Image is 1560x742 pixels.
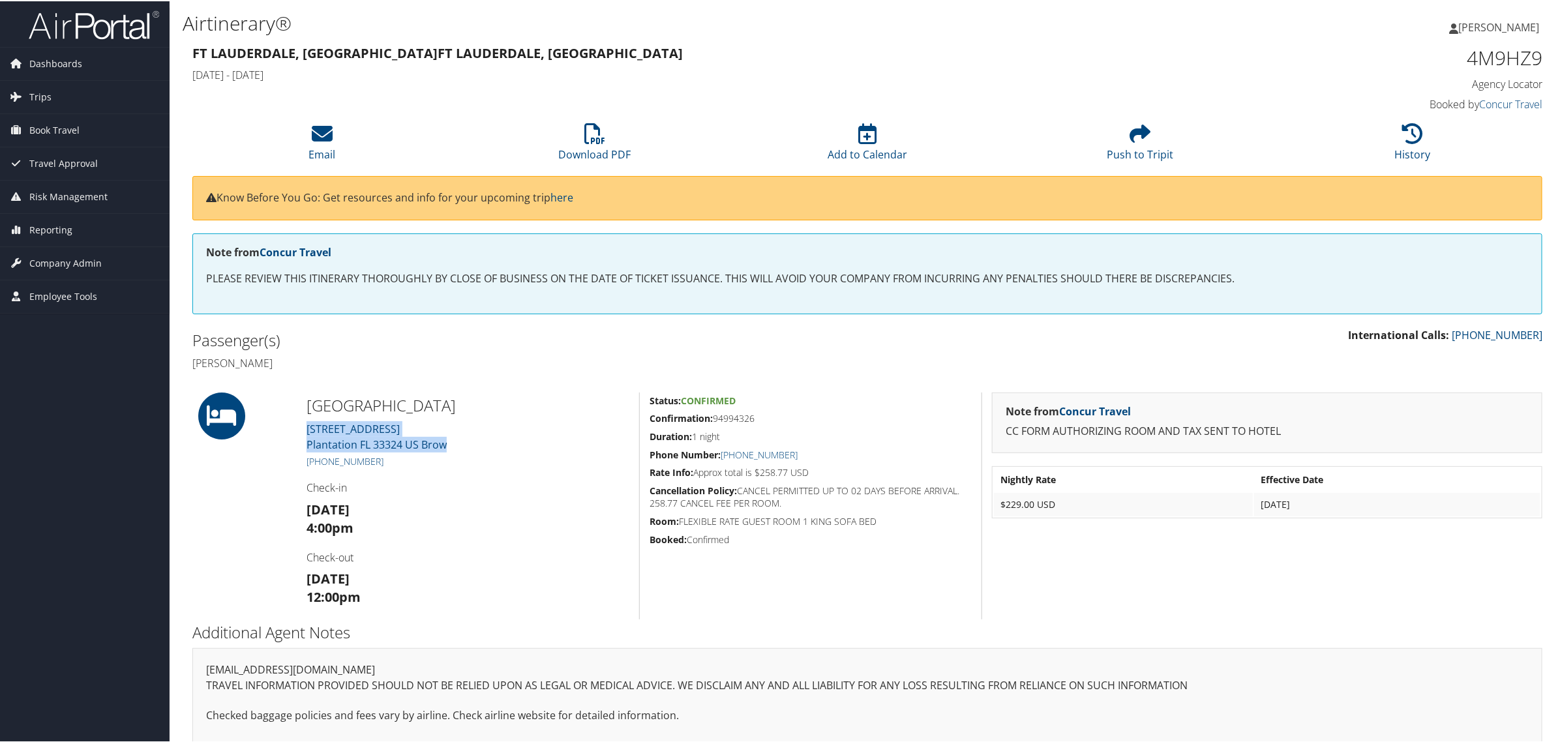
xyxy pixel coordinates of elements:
[1348,327,1449,341] strong: International Calls:
[1479,96,1542,110] a: Concur Travel
[650,514,679,526] strong: Room:
[307,587,361,604] strong: 12:00pm
[307,393,629,415] h2: [GEOGRAPHIC_DATA]
[29,246,102,278] span: Company Admin
[1254,492,1540,515] td: [DATE]
[650,429,972,442] h5: 1 night
[559,129,631,160] a: Download PDF
[206,269,1529,286] p: PLEASE REVIEW THIS ITINERARY THOROUGHLY BY CLOSE OF BUSINESS ON THE DATE OF TICKET ISSUANCE. THIS...
[206,244,331,258] strong: Note from
[307,421,447,451] a: [STREET_ADDRESS]Plantation FL 33324 US Brow
[29,279,97,312] span: Employee Tools
[1395,129,1431,160] a: History
[29,113,80,145] span: Book Travel
[650,532,687,544] strong: Booked:
[29,46,82,79] span: Dashboards
[994,492,1253,515] td: $229.00 USD
[309,129,336,160] a: Email
[307,479,629,494] h4: Check-in
[192,355,858,369] h4: [PERSON_NAME]
[29,80,52,112] span: Trips
[650,411,972,424] h5: 94994326
[650,429,692,441] strong: Duration:
[206,706,1529,723] p: Checked baggage policies and fees vary by airline. Check airline website for detailed information.
[1254,467,1540,490] th: Effective Date
[650,483,972,509] h5: CANCEL PERMITTED UP TO 02 DAYS BEFORE ARRIVAL. 258.77 CANCEL FEE PER ROOM.
[307,454,383,466] a: [PHONE_NUMBER]
[1458,19,1539,33] span: [PERSON_NAME]
[1107,129,1173,160] a: Push to Tripit
[681,393,736,406] span: Confirmed
[307,569,350,586] strong: [DATE]
[183,8,1096,36] h1: Airtinerary®
[29,213,72,245] span: Reporting
[1006,403,1131,417] strong: Note from
[650,532,972,545] h5: Confirmed
[650,465,972,478] h5: Approx total is $258.77 USD
[192,67,1200,81] h4: [DATE] - [DATE]
[29,8,159,39] img: airportal-logo.png
[192,43,683,61] strong: Ft Lauderdale, [GEOGRAPHIC_DATA] Ft Lauderdale, [GEOGRAPHIC_DATA]
[1220,43,1542,70] h1: 4M9HZ9
[994,467,1253,490] th: Nightly Rate
[206,188,1529,205] p: Know Before You Go: Get resources and info for your upcoming trip
[192,328,858,350] h2: Passenger(s)
[307,549,629,563] h4: Check-out
[721,447,798,460] a: [PHONE_NUMBER]
[192,620,1542,642] h2: Additional Agent Notes
[650,411,713,423] strong: Confirmation:
[650,465,693,477] strong: Rate Info:
[1449,7,1552,46] a: [PERSON_NAME]
[650,447,721,460] strong: Phone Number:
[1059,403,1131,417] a: Concur Travel
[307,518,353,535] strong: 4:00pm
[828,129,907,160] a: Add to Calendar
[650,393,681,406] strong: Status:
[260,244,331,258] a: Concur Travel
[206,676,1529,693] p: TRAVEL INFORMATION PROVIDED SHOULD NOT BE RELIED UPON AS LEGAL OR MEDICAL ADVICE. WE DISCLAIM ANY...
[650,483,737,496] strong: Cancellation Policy:
[29,179,108,212] span: Risk Management
[1220,96,1542,110] h4: Booked by
[29,146,98,179] span: Travel Approval
[550,189,573,203] a: here
[307,499,350,517] strong: [DATE]
[650,514,972,527] h5: FLEXIBLE RATE GUEST ROOM 1 KING SOFA BED
[1220,76,1542,90] h4: Agency Locator
[1452,327,1542,341] a: [PHONE_NUMBER]
[1006,422,1529,439] p: CC FORM AUTHORIZING ROOM AND TAX SENT TO HOTEL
